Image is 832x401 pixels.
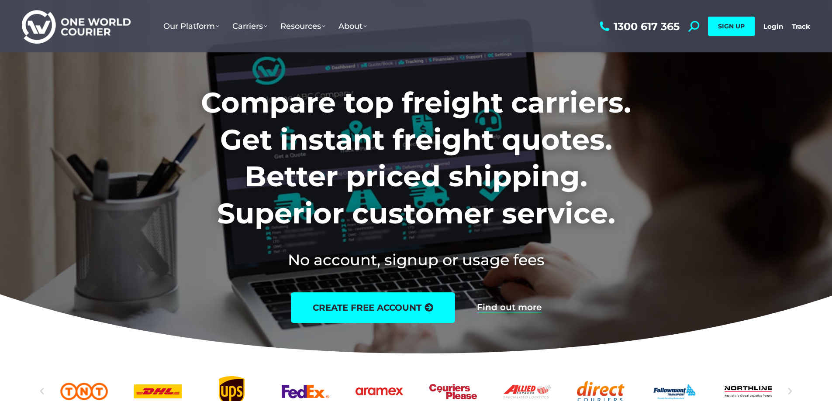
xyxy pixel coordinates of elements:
a: Login [763,22,783,31]
span: SIGN UP [718,22,745,30]
a: Our Platform [157,13,226,40]
h2: No account, signup or usage fees [143,249,689,271]
a: SIGN UP [708,17,755,36]
span: Our Platform [163,21,219,31]
img: One World Courier [22,9,131,44]
a: 1300 617 365 [597,21,680,32]
h1: Compare top freight carriers. Get instant freight quotes. Better priced shipping. Superior custom... [143,84,689,232]
a: Carriers [226,13,274,40]
span: About [338,21,367,31]
a: Find out more [477,303,542,312]
a: Resources [274,13,332,40]
a: create free account [291,292,455,323]
span: Carriers [232,21,267,31]
span: Resources [280,21,325,31]
a: Track [792,22,810,31]
a: About [332,13,373,40]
